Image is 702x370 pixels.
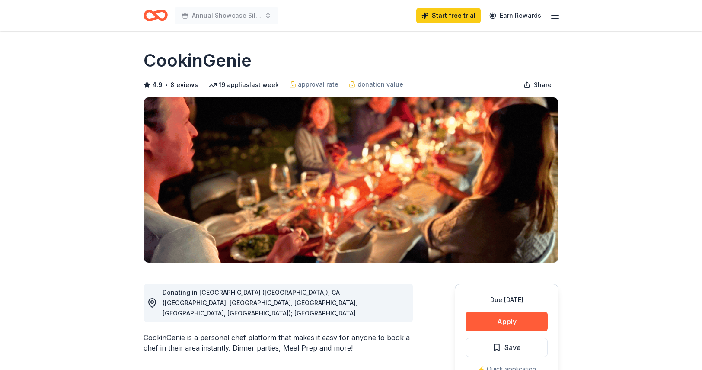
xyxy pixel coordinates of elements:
span: Save [504,342,521,353]
span: • [165,81,168,88]
img: Image for CookinGenie [144,97,558,263]
span: approval rate [298,79,338,90]
button: Annual Showcase Silent Auction [175,7,278,24]
div: CookinGenie is a personal chef platform that makes it easy for anyone to book a chef in their are... [144,332,413,353]
h1: CookinGenie [144,48,252,73]
a: approval rate [289,79,338,90]
button: Save [466,338,548,357]
button: Share [517,76,558,93]
span: Share [534,80,552,90]
a: donation value [349,79,403,90]
span: Annual Showcase Silent Auction [192,10,261,21]
a: Home [144,5,168,26]
div: Due [DATE] [466,295,548,305]
span: 4.9 [152,80,163,90]
span: donation value [357,79,403,90]
button: 8reviews [170,80,198,90]
a: Earn Rewards [484,8,546,23]
button: Apply [466,312,548,331]
a: Start free trial [416,8,481,23]
div: 19 applies last week [208,80,279,90]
